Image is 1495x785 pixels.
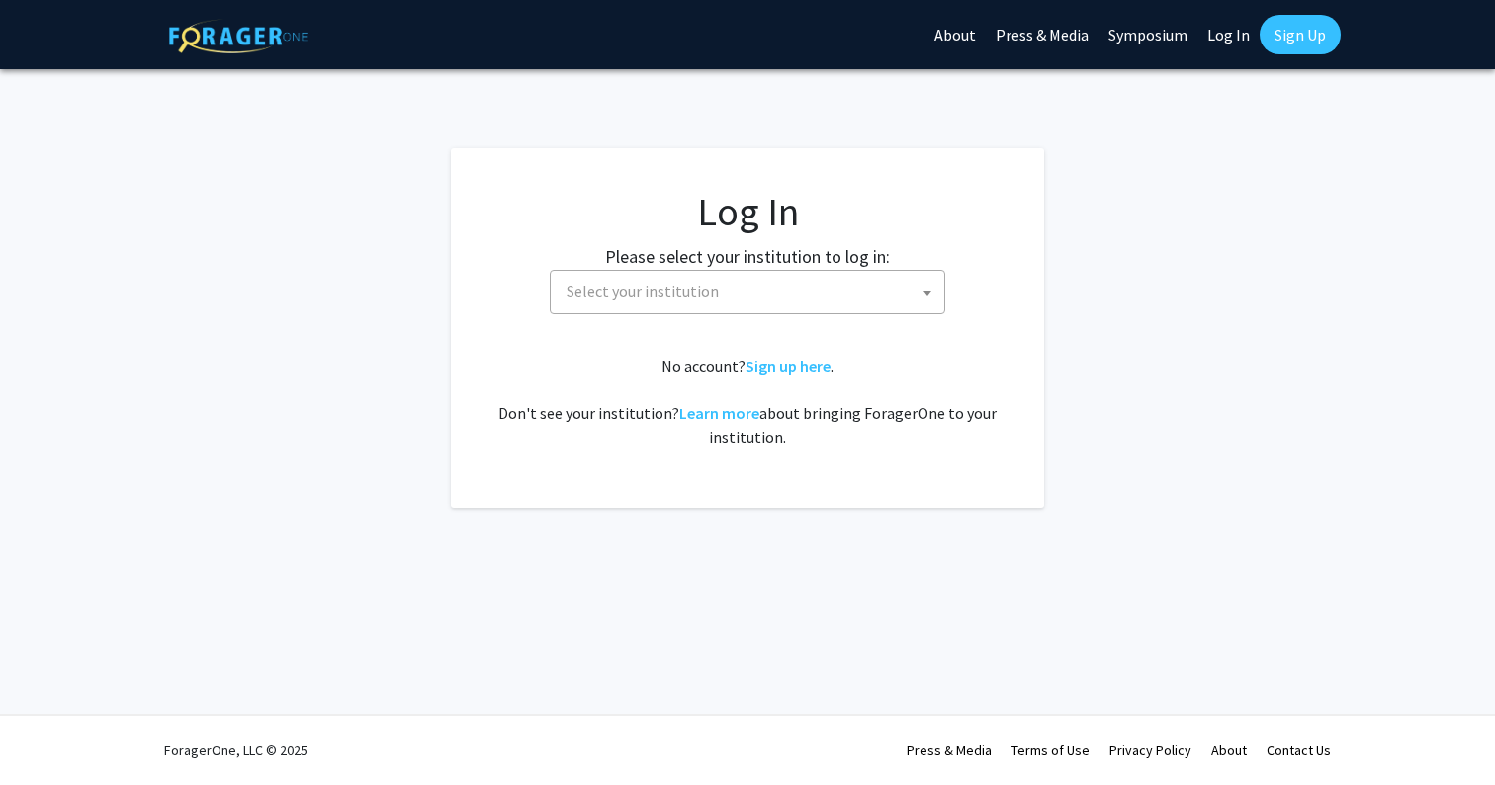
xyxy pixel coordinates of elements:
[1109,741,1191,759] a: Privacy Policy
[559,271,944,311] span: Select your institution
[1211,741,1247,759] a: About
[1011,741,1090,759] a: Terms of Use
[550,270,945,314] span: Select your institution
[490,188,1005,235] h1: Log In
[679,403,759,423] a: Learn more about bringing ForagerOne to your institution
[490,354,1005,449] div: No account? . Don't see your institution? about bringing ForagerOne to your institution.
[567,281,719,301] span: Select your institution
[907,741,992,759] a: Press & Media
[169,19,308,53] img: ForagerOne Logo
[1267,741,1331,759] a: Contact Us
[1260,15,1341,54] a: Sign Up
[164,716,308,785] div: ForagerOne, LLC © 2025
[746,356,831,376] a: Sign up here
[605,243,890,270] label: Please select your institution to log in:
